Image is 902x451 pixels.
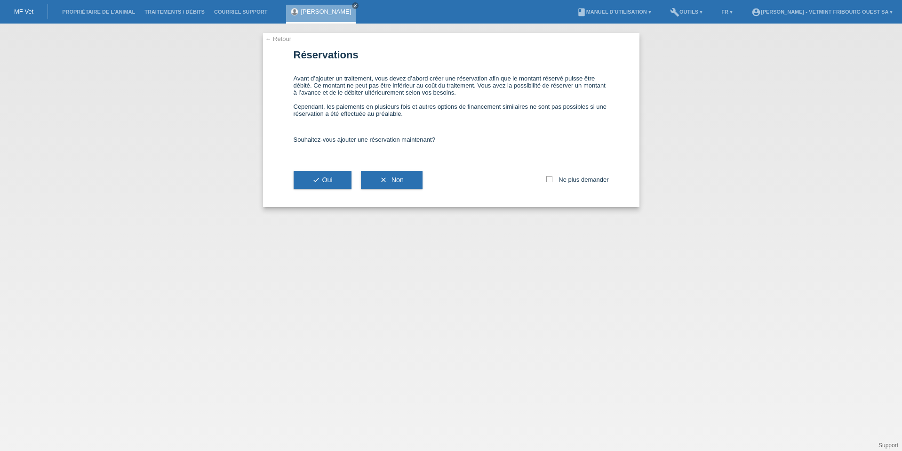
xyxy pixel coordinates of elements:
[265,35,292,42] a: ← Retour
[294,171,351,189] button: checkOui
[380,176,387,184] i: clear
[209,9,272,15] a: Courriel Support
[361,171,423,189] button: clear Non
[140,9,209,15] a: Traitements / débits
[301,8,351,15] a: [PERSON_NAME]
[717,9,737,15] a: FR ▾
[352,2,359,9] a: close
[294,127,609,153] div: Souhaitez-vous ajouter une réservation maintenant?
[353,3,358,8] i: close
[312,176,320,184] i: check
[391,176,404,184] span: Non
[546,176,608,183] label: Ne plus demander
[577,8,586,17] i: book
[751,8,761,17] i: account_circle
[294,65,609,127] div: Avant d’ajouter un traitement, vous devez d’abord créer une réservation afin que le montant réser...
[670,8,679,17] i: build
[294,49,609,61] h1: Réservations
[747,9,897,15] a: account_circle[PERSON_NAME] - Vetmint Fribourg Ouest SA ▾
[665,9,707,15] a: buildOutils ▾
[14,8,33,15] a: MF Vet
[312,176,333,184] span: Oui
[57,9,140,15] a: Propriétaire de l’animal
[572,9,656,15] a: bookManuel d’utilisation ▾
[878,442,898,449] a: Support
